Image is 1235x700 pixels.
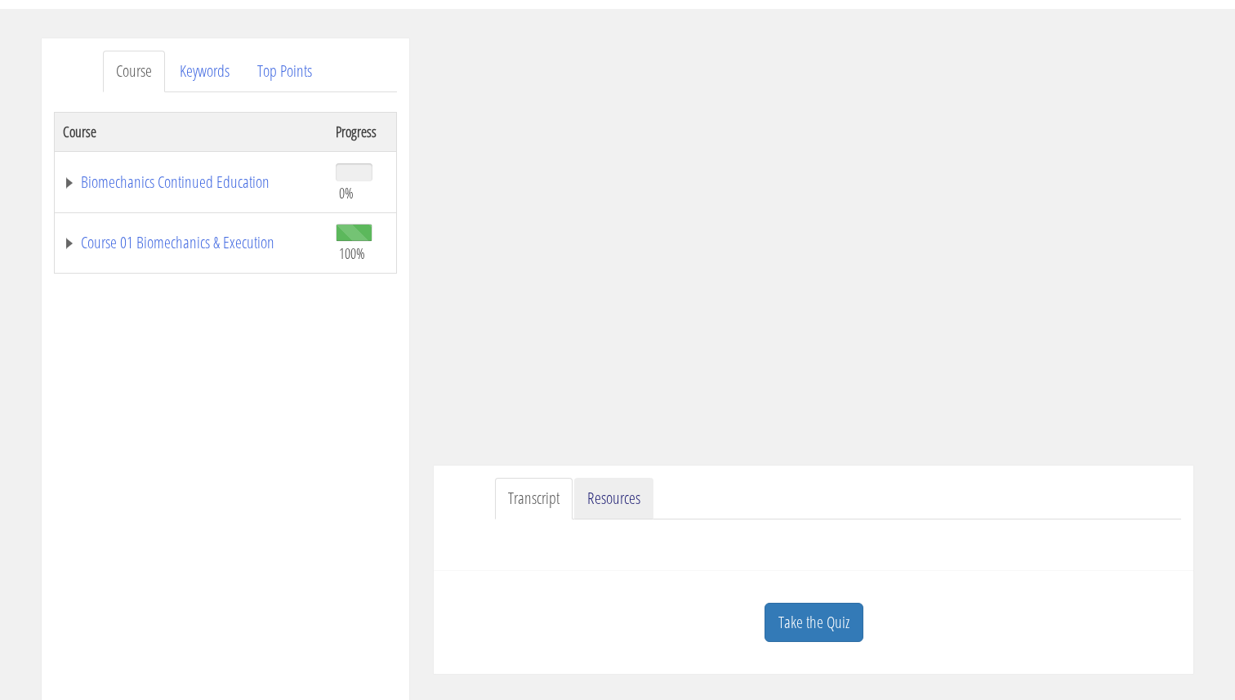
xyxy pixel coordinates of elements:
th: Progress [328,112,396,151]
a: Keywords [167,51,243,92]
a: Course 01 Biomechanics & Execution [63,234,319,251]
th: Course [55,112,328,151]
a: Transcript [495,478,573,519]
a: Take the Quiz [765,603,863,643]
span: 0% [339,184,354,202]
a: Course [103,51,165,92]
a: Top Points [244,51,325,92]
a: Biomechanics Continued Education [63,174,319,190]
a: Resources [574,478,653,519]
span: 100% [339,244,365,262]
